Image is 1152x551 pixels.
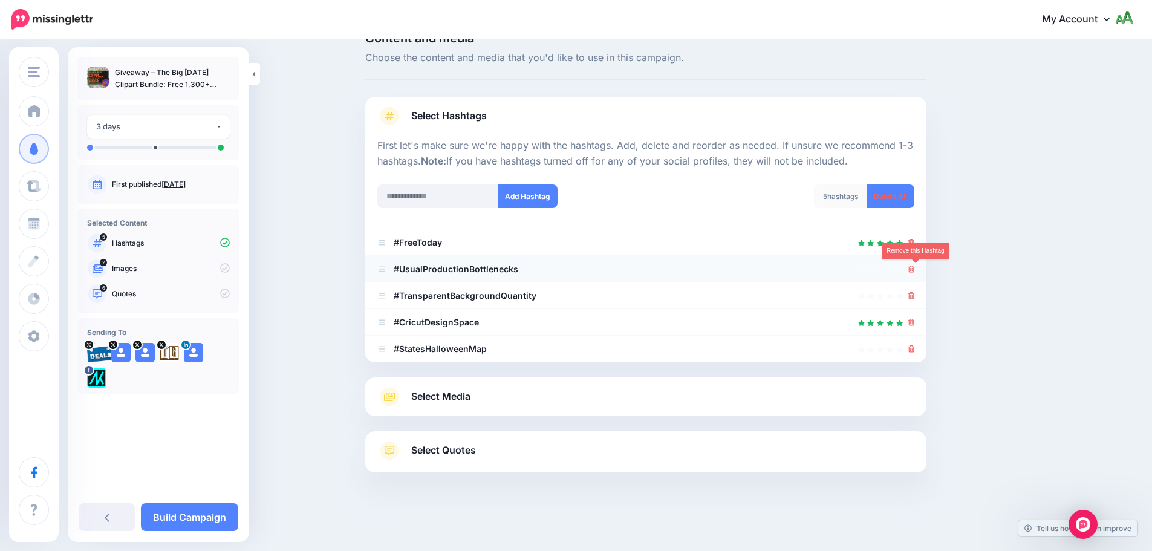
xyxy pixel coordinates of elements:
p: Giveaway – The Big [DATE] Clipart Bundle: Free 1,300+ High‑Res PNGs from 46 Mini Bundles | Commer... [115,67,230,91]
span: 2 [100,259,107,266]
li: A post will be sent on day 3 [218,145,224,151]
span: 5 [823,192,827,201]
span: 6 [100,284,107,292]
img: Missinglettr [11,9,93,30]
a: [DATE] [161,180,186,189]
p: Images [112,263,230,274]
span: Select Media [411,388,470,405]
b: #StatesHalloweenMap [394,344,487,354]
b: #CricutDesignSpace [394,317,479,327]
div: 3 days [96,120,215,134]
span: Select Hashtags [411,108,487,124]
a: Select Hashtags [377,106,914,138]
img: 300371053_782866562685722_1733786435366177641_n-bsa128417.png [87,368,106,388]
img: menu.png [28,67,40,77]
b: #FreeToday [394,237,442,247]
div: Open Intercom Messenger [1069,510,1098,539]
a: Delete All [867,184,914,208]
img: user_default_image.png [184,343,203,362]
p: Hashtags [112,238,230,249]
img: agK0rCH6-27705.jpg [160,343,179,362]
b: Note: [421,155,446,167]
img: 95cf0fca748e57b5e67bba0a1d8b2b21-27699.png [87,343,114,362]
p: First published [112,179,230,190]
img: user_default_image.png [111,343,131,362]
div: Select Hashtags [377,138,914,362]
b: #UsualProductionBottlenecks [394,264,518,274]
a: Select Media [377,387,914,406]
div: hashtags [814,184,867,208]
h4: Sending To [87,328,230,337]
button: Add Hashtag [498,184,558,208]
b: #TransparentBackgroundQuantity [394,290,536,301]
img: user_default_image.png [135,343,155,362]
a: My Account [1030,5,1134,34]
li: A post will be sent on day 0 [87,145,93,151]
button: 3 days [87,115,230,139]
span: 5 [100,233,107,241]
p: First let's make sure we're happy with the hashtags. Add, delete and reorder as needed. If unsure... [377,138,914,169]
img: 840f26d27aa856740f6295c9e858addd_thumb.jpg [87,67,109,88]
span: Content and media [365,32,926,44]
li: A post will be sent on day 2 [154,146,157,149]
span: Choose the content and media that you'd like to use in this campaign. [365,50,926,66]
a: Select Quotes [377,441,914,472]
p: Quotes [112,289,230,299]
a: Tell us how we can improve [1018,520,1137,536]
span: Select Quotes [411,442,476,458]
h4: Selected Content [87,218,230,227]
